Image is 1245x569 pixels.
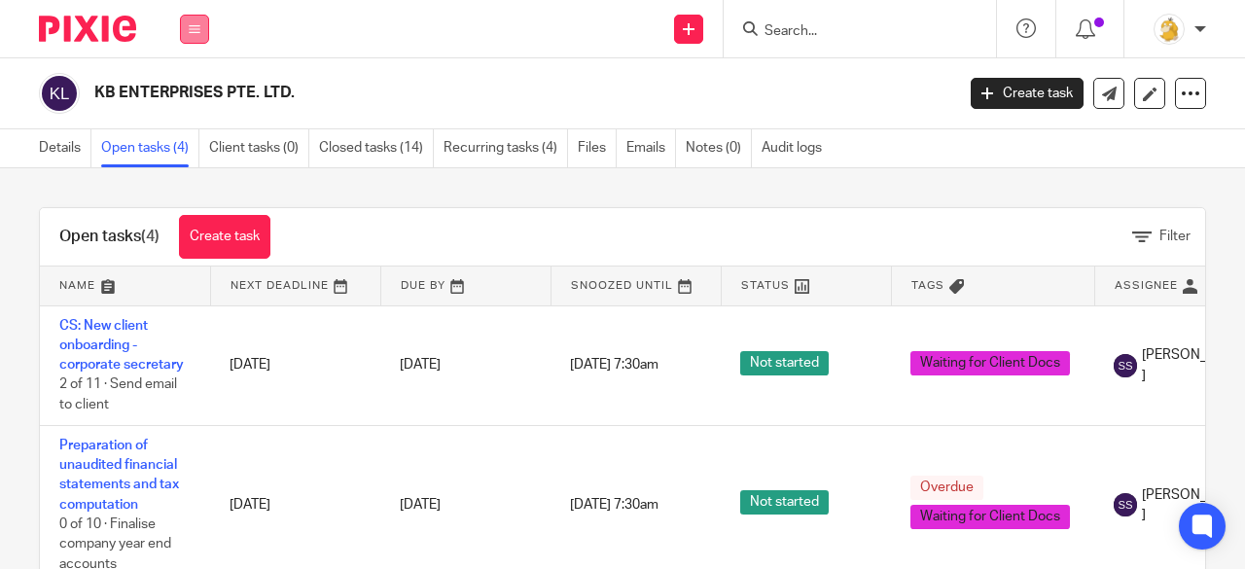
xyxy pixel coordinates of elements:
[209,129,309,167] a: Client tasks (0)
[400,498,441,512] span: [DATE]
[59,378,177,412] span: 2 of 11 · Send email to client
[1114,354,1137,377] img: svg%3E
[210,305,380,425] td: [DATE]
[910,476,983,500] span: Overdue
[1114,493,1137,516] img: svg%3E
[101,129,199,167] a: Open tasks (4)
[686,129,752,167] a: Notes (0)
[971,78,1084,109] a: Create task
[39,73,80,114] img: svg%3E
[444,129,568,167] a: Recurring tasks (4)
[740,351,829,375] span: Not started
[910,351,1070,375] span: Waiting for Client Docs
[740,490,829,515] span: Not started
[910,505,1070,529] span: Waiting for Client Docs
[179,215,270,259] a: Create task
[59,319,184,373] a: CS: New client onboarding - corporate secretary
[1142,345,1245,385] span: [PERSON_NAME]
[94,83,772,103] h2: KB ENTERPRISES PTE. LTD.
[570,498,658,512] span: [DATE] 7:30am
[762,129,832,167] a: Audit logs
[39,129,91,167] a: Details
[911,280,944,291] span: Tags
[571,280,673,291] span: Snoozed Until
[570,359,658,373] span: [DATE] 7:30am
[741,280,790,291] span: Status
[59,439,179,512] a: Preparation of unaudited financial statements and tax computation
[59,227,160,247] h1: Open tasks
[1159,230,1191,243] span: Filter
[319,129,434,167] a: Closed tasks (14)
[39,16,136,42] img: Pixie
[763,23,938,41] input: Search
[1154,14,1185,45] img: MicrosoftTeams-image.png
[578,129,617,167] a: Files
[400,358,441,372] span: [DATE]
[1142,485,1245,525] span: [PERSON_NAME]
[141,229,160,244] span: (4)
[626,129,676,167] a: Emails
